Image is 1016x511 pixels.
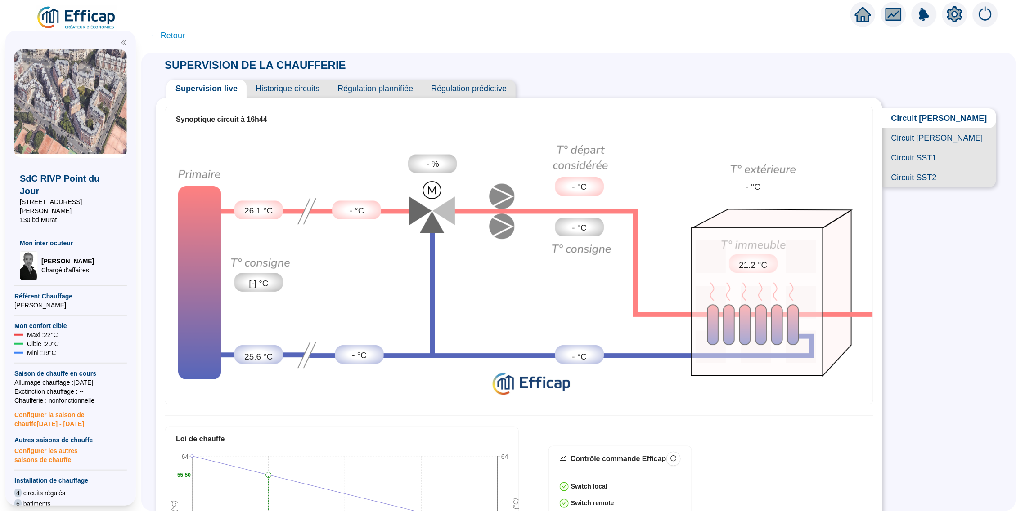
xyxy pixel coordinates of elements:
img: efficap energie logo [36,5,117,31]
span: - °C [350,204,364,217]
span: check-circle [560,499,569,508]
span: Maxi : 22 °C [27,330,58,339]
span: SdC RIVP Point du Jour [20,172,121,197]
tspan: 64 [501,453,508,461]
span: stock [560,455,567,462]
span: check-circle [560,482,569,491]
strong: Switch local [571,483,607,490]
img: circuit-supervision.724c8d6b72cc0638e748.png [165,132,873,401]
div: Synoptique [165,132,873,401]
span: SUPERVISION DE LA CHAUFFERIE [156,59,355,71]
span: Circuit [PERSON_NAME] [882,128,996,148]
div: Contrôle commande Efficap [571,453,666,464]
tspan: 64 [181,453,189,461]
span: Mini : 19 °C [27,348,56,357]
span: batiments [23,499,51,508]
span: Circuit SST1 [882,148,996,168]
span: - % [427,158,439,170]
span: Allumage chauffage : [DATE] [14,378,127,387]
span: circuits régulés [23,489,65,498]
span: Référent Chauffage [14,292,127,301]
span: Mon interlocuteur [20,239,121,248]
span: Configurer la saison de chauffe [DATE] - [DATE] [14,405,127,428]
span: setting [947,6,963,22]
img: alerts [973,2,998,27]
span: - °C [746,181,761,193]
span: Installation de chauffage [14,476,127,485]
span: Exctinction chauffage : -- [14,387,127,396]
img: Chargé d'affaires [20,251,38,280]
span: Régulation prédictive [422,80,516,98]
span: ← Retour [150,29,185,42]
span: Autres saisons de chauffe [14,435,127,444]
span: fund [886,6,902,22]
span: 130 bd Murat [20,215,121,224]
span: Cible : 20 °C [27,339,59,348]
span: reload [670,455,677,462]
span: Historique circuits [247,80,328,98]
span: Régulation plannifiée [328,80,422,98]
div: Synoptique circuit à 16h44 [176,114,862,125]
span: Mon confort cible [14,321,127,330]
span: 6 [14,499,22,508]
span: 25.6 °C [244,351,273,363]
span: Chargé d'affaires [41,266,94,275]
span: Supervision live [166,80,247,98]
span: [STREET_ADDRESS][PERSON_NAME] [20,197,121,215]
span: 26.1 °C [244,204,273,217]
span: [PERSON_NAME] [14,301,127,310]
span: [-] °C [249,277,268,290]
span: Configurer les autres saisons de chauffe [14,444,127,464]
span: Circuit SST2 [882,168,996,187]
img: alerts [912,2,937,27]
span: Circuit [PERSON_NAME] [882,108,996,128]
span: double-left [121,40,127,46]
span: Chaufferie : non fonctionnelle [14,396,127,405]
span: - °C [572,222,587,234]
div: Loi de chauffe [176,434,508,444]
span: - °C [572,351,587,363]
text: 55.50 [177,472,191,478]
span: home [855,6,871,22]
span: [PERSON_NAME] [41,257,94,266]
span: Saison de chauffe en cours [14,369,127,378]
span: - °C [572,181,587,193]
span: - °C [352,349,367,362]
strong: Switch remote [571,499,614,507]
span: 4 [14,489,22,498]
